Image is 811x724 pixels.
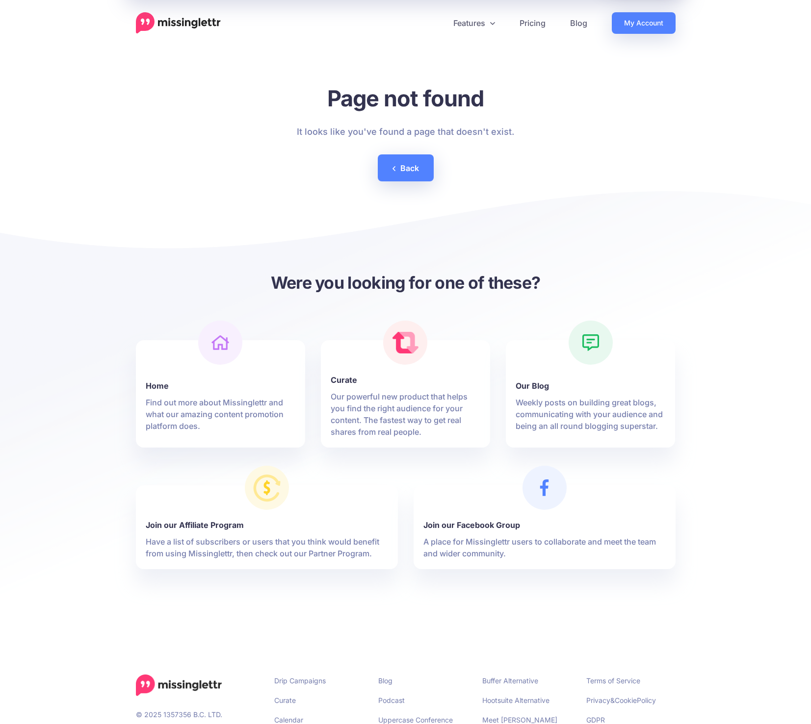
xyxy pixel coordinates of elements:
[274,696,296,704] a: Curate
[297,85,514,112] h1: Page not found
[516,397,665,432] p: Weekly posts on building great blogs, communicating with your audience and being an all round blo...
[423,536,666,559] p: A place for Missinglettr users to collaborate and meet the team and wider community.
[586,696,610,704] a: Privacy
[423,519,666,531] b: Join our Facebook Group
[146,380,295,392] b: Home
[482,696,549,704] a: Hootsuite Alternative
[331,362,480,438] a: Curate Our powerful new product that helps you find the right audience for your content. The fast...
[482,676,538,685] a: Buffer Alternative
[297,124,514,140] p: It looks like you've found a page that doesn't exist.
[146,368,295,432] a: Home Find out more about Missinglettr and what our amazing content promotion platform does.
[274,676,326,685] a: Drip Campaigns
[378,676,392,685] a: Blog
[331,374,480,386] b: Curate
[441,12,507,34] a: Features
[378,716,453,724] a: Uppercase Conference
[251,472,283,504] img: revenue.png
[516,368,665,432] a: Our Blog Weekly posts on building great blogs, communicating with your audience and being an all ...
[516,380,665,392] b: Our Blog
[586,676,640,685] a: Terms of Service
[586,716,605,724] a: GDPR
[423,507,666,559] a: Join our Facebook Group A place for Missinglettr users to collaborate and meet the team and wider...
[378,696,405,704] a: Podcast
[378,154,434,181] a: Back
[146,397,295,432] p: Find out more about Missinglettr and what our amazing content promotion platform does.
[507,12,558,34] a: Pricing
[392,332,419,353] img: curate.png
[558,12,600,34] a: Blog
[146,536,388,559] p: Have a list of subscribers or users that you think would benefit from using Missinglettr, then ch...
[146,507,388,559] a: Join our Affiliate Program Have a list of subscribers or users that you think would benefit from ...
[274,716,303,724] a: Calendar
[612,12,676,34] a: My Account
[146,519,388,531] b: Join our Affiliate Program
[136,272,676,294] h3: Were you looking for one of these?
[331,391,480,438] p: Our powerful new product that helps you find the right audience for your content. The fastest way...
[586,694,676,706] li: & Policy
[615,696,637,704] a: Cookie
